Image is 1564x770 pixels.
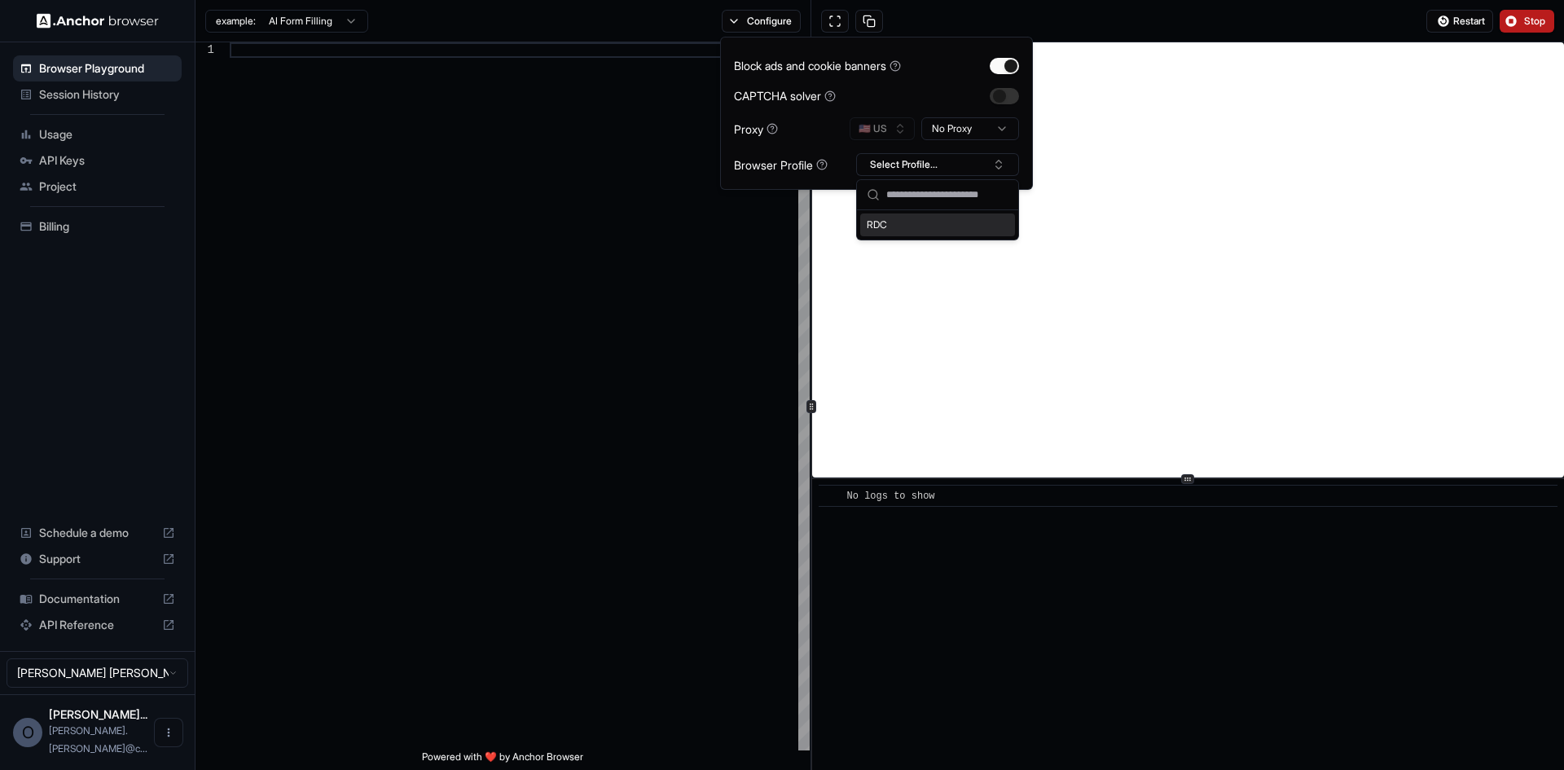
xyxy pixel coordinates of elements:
[422,750,583,770] span: Powered with ❤️ by Anchor Browser
[13,718,42,747] div: O
[13,174,182,200] div: Project
[13,81,182,108] div: Session History
[856,153,1019,176] button: Select Profile...
[13,121,182,147] div: Usage
[39,152,175,169] span: API Keys
[13,147,182,174] div: API Keys
[1426,10,1493,33] button: Restart
[13,612,182,638] div: API Reference
[1524,15,1547,28] span: Stop
[734,57,901,74] div: Block ads and cookie banners
[49,724,147,755] span: omar.bolanos@cariai.com
[195,42,214,58] div: 1
[39,178,175,195] span: Project
[734,121,778,138] div: Proxy
[1453,15,1485,28] span: Restart
[39,617,156,633] span: API Reference
[857,210,1018,240] div: Suggestions
[855,10,883,33] button: Copy session ID
[39,126,175,143] span: Usage
[821,10,849,33] button: Open in full screen
[847,491,935,502] span: No logs to show
[39,525,156,541] span: Schedule a demo
[49,707,147,721] span: Omar Fernando Bolaños Delgado
[734,156,828,174] div: Browser Profile
[154,718,183,747] button: Open menu
[722,10,801,33] button: Configure
[13,55,182,81] div: Browser Playground
[39,218,175,235] span: Billing
[860,213,1015,236] div: RDC
[13,546,182,572] div: Support
[13,213,182,240] div: Billing
[1500,10,1554,33] button: Stop
[921,117,1019,140] button: No Proxy
[827,488,835,504] span: ​
[39,86,175,103] span: Session History
[13,520,182,546] div: Schedule a demo
[39,60,175,77] span: Browser Playground
[13,586,182,612] div: Documentation
[37,13,159,29] img: Anchor Logo
[216,15,256,28] span: example:
[734,87,836,104] div: CAPTCHA solver
[39,591,156,607] span: Documentation
[39,551,156,567] span: Support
